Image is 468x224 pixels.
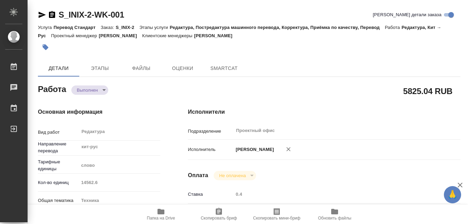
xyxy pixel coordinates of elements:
p: [PERSON_NAME] [233,146,274,153]
p: Направление перевода [38,141,79,154]
button: Удалить исполнителя [281,142,296,157]
input: Пустое поле [79,177,160,187]
button: Добавить тэг [38,40,53,55]
button: Скопировать бриф [190,205,248,224]
span: SmartCat [207,64,241,73]
p: Подразделение [188,128,233,135]
p: [PERSON_NAME] [99,33,142,38]
p: [PERSON_NAME] [194,33,237,38]
div: слово [79,160,160,171]
button: Скопировать ссылку [48,11,56,19]
button: Папка на Drive [132,205,190,224]
span: Оценки [166,64,199,73]
p: Перевод Стандарт [53,25,101,30]
p: Редактура, Постредактура машинного перевода, Корректура, Приёмка по качеству, Перевод [170,25,385,30]
p: Ставка [188,191,233,198]
p: Этапы услуги [140,25,170,30]
p: S_INIX-2 [116,25,140,30]
span: Папка на Drive [147,216,175,221]
h4: Основная информация [38,108,160,116]
button: Не оплачена [217,173,248,179]
button: Скопировать ссылку для ЯМессенджера [38,11,46,19]
p: Работа [385,25,402,30]
span: Обновить файлы [318,216,352,221]
button: Скопировать мини-бриф [248,205,306,224]
p: Вид работ [38,129,79,136]
span: Скопировать бриф [201,216,237,221]
span: Файлы [125,64,158,73]
p: Исполнитель [188,146,233,153]
h2: 5825.04 RUB [403,85,452,97]
button: Обновить файлы [306,205,364,224]
h4: Оплата [188,171,208,180]
button: Выполнен [75,87,100,93]
span: Детали [42,64,75,73]
p: Заказ: [101,25,115,30]
span: 🙏 [447,187,458,202]
a: S_INIX-2-WK-001 [59,10,124,19]
p: Тарифные единицы [38,159,79,172]
button: 🙏 [444,186,461,203]
span: [PERSON_NAME] детали заказа [373,11,441,18]
h4: Исполнители [188,108,460,116]
p: Общая тематика [38,197,79,204]
input: Пустое поле [233,189,438,199]
p: Услуга [38,25,53,30]
div: Выполнен [71,85,108,95]
div: Выполнен [214,171,256,180]
span: Скопировать мини-бриф [253,216,300,221]
p: Кол-во единиц [38,179,79,186]
span: Этапы [83,64,116,73]
p: Проектный менеджер [51,33,99,38]
h2: Работа [38,82,66,95]
div: Техника [79,195,160,206]
p: Клиентские менеджеры [142,33,194,38]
